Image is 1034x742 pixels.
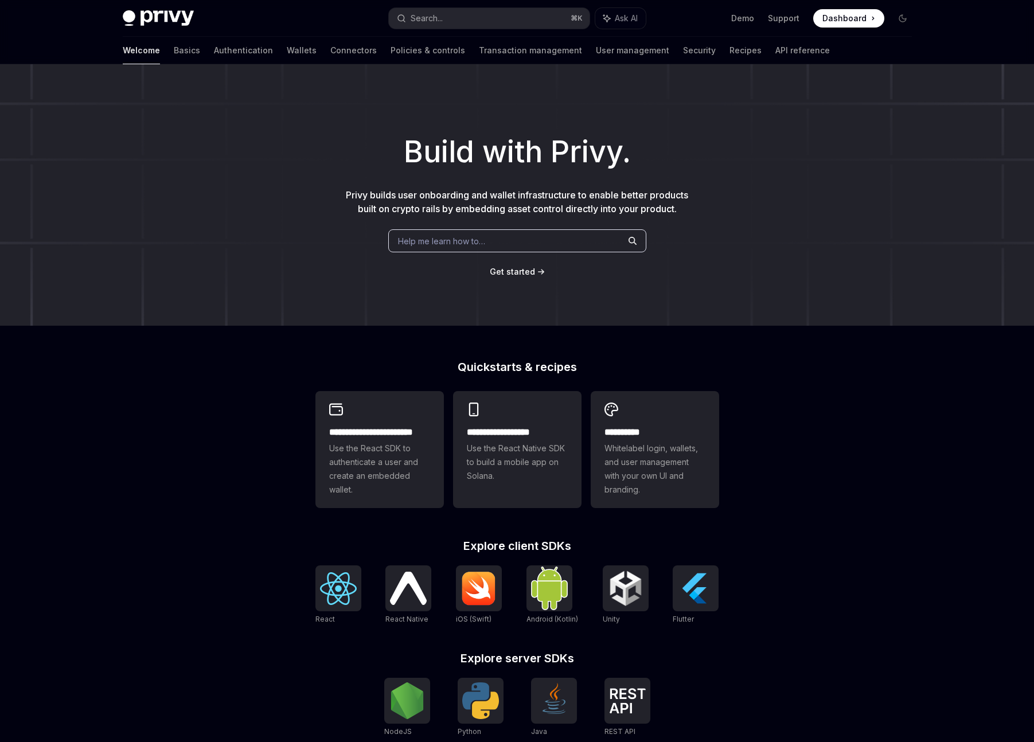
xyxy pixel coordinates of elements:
div: Search... [411,11,443,25]
a: Dashboard [813,9,884,28]
span: Privy builds user onboarding and wallet infrastructure to enable better products built on crypto ... [346,189,688,214]
a: JavaJava [531,678,577,737]
h2: Explore client SDKs [315,540,719,552]
a: Welcome [123,37,160,64]
img: REST API [609,688,646,713]
a: Authentication [214,37,273,64]
a: Get started [490,266,535,278]
a: PythonPython [458,678,504,737]
button: Search...⌘K [389,8,590,29]
span: Unity [603,615,620,623]
a: ReactReact [315,565,361,625]
a: React NativeReact Native [385,565,431,625]
img: NodeJS [389,682,426,719]
a: Security [683,37,716,64]
img: Flutter [677,570,714,607]
h1: Build with Privy. [18,130,1016,174]
a: NodeJSNodeJS [384,678,430,737]
a: API reference [775,37,830,64]
a: Policies & controls [391,37,465,64]
span: Help me learn how to… [398,235,485,247]
h2: Quickstarts & recipes [315,361,719,373]
a: UnityUnity [603,565,649,625]
img: dark logo [123,10,194,26]
span: React [315,615,335,623]
a: User management [596,37,669,64]
button: Toggle dark mode [893,9,912,28]
a: Recipes [729,37,762,64]
span: Get started [490,267,535,276]
span: ⌘ K [571,14,583,23]
img: React Native [390,572,427,604]
span: Whitelabel login, wallets, and user management with your own UI and branding. [604,442,705,497]
span: REST API [604,727,635,736]
a: FlutterFlutter [673,565,719,625]
a: iOS (Swift)iOS (Swift) [456,565,502,625]
img: React [320,572,357,605]
img: Java [536,682,572,719]
img: Python [462,682,499,719]
span: Android (Kotlin) [526,615,578,623]
a: Basics [174,37,200,64]
button: Ask AI [595,8,646,29]
a: Wallets [287,37,317,64]
a: Connectors [330,37,377,64]
span: NodeJS [384,727,412,736]
span: Ask AI [615,13,638,24]
span: Java [531,727,547,736]
span: Dashboard [822,13,867,24]
h2: Explore server SDKs [315,653,719,664]
img: Android (Kotlin) [531,567,568,610]
a: Transaction management [479,37,582,64]
span: Python [458,727,481,736]
a: **** **** **** ***Use the React Native SDK to build a mobile app on Solana. [453,391,582,508]
span: Flutter [673,615,694,623]
a: Android (Kotlin)Android (Kotlin) [526,565,578,625]
a: Support [768,13,799,24]
a: Demo [731,13,754,24]
a: REST APIREST API [604,678,650,737]
img: Unity [607,570,644,607]
span: Use the React SDK to authenticate a user and create an embedded wallet. [329,442,430,497]
span: Use the React Native SDK to build a mobile app on Solana. [467,442,568,483]
img: iOS (Swift) [461,571,497,606]
span: iOS (Swift) [456,615,491,623]
a: **** *****Whitelabel login, wallets, and user management with your own UI and branding. [591,391,719,508]
span: React Native [385,615,428,623]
